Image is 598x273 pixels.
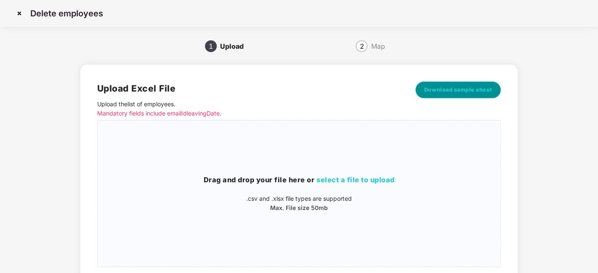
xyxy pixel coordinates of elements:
[98,121,501,267] span: Drag and drop your file here orselect a file to upload.csv and .xlsx file types are supportedMax....
[13,7,26,20] img: svg+xml;base64,PHN2ZyBpZD0iQ3Jvc3MtMzJ4MzIiIHhtbG5zPSJodHRwOi8vd3d3LnczLm9yZy8yMDAwL3N2ZyIgd2lkdG...
[220,39,250,53] div: Upload
[415,81,501,98] button: Download sample sheet
[97,100,400,118] p: Upload the list of employees .
[424,86,492,94] span: Download sample sheet
[98,194,501,203] p: .csv and .xlsx file types are supported
[97,81,400,95] h2: Upload Excel File
[209,43,213,50] span: 1
[97,109,400,118] p: Mandatory fields include emailId leavingDate.
[359,43,364,50] span: 2
[30,8,103,18] p: Delete employees
[371,39,385,53] div: Map
[98,175,501,186] h3: Drag and drop your file here or
[98,203,501,213] p: Max. File size 50mb
[316,176,395,184] span: select a file to upload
